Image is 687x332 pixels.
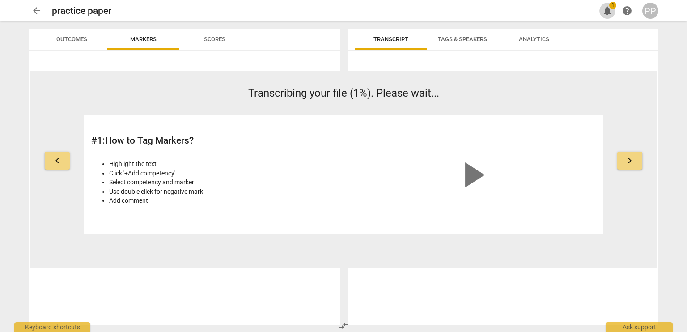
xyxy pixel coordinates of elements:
[109,196,339,205] li: Add comment
[451,153,494,196] span: play_arrow
[31,5,42,16] span: arrow_back
[91,135,339,146] h2: # 1 : How to Tag Markers?
[52,155,63,166] span: keyboard_arrow_left
[204,36,225,43] span: Scores
[599,3,615,19] button: Notifications
[109,159,339,169] li: Highlight the text
[109,187,339,196] li: Use double click for negative mark
[609,2,616,9] span: 1
[624,155,635,166] span: keyboard_arrow_right
[606,322,673,332] div: Ask support
[619,3,635,19] a: Help
[109,178,339,187] li: Select competency and marker
[519,36,549,43] span: Analytics
[109,169,339,178] li: Click '+Add competency'
[56,36,87,43] span: Outcomes
[622,5,632,16] span: help
[438,36,487,43] span: Tags & Speakers
[338,320,349,331] span: compare_arrows
[52,5,111,17] h2: practice paper
[14,322,90,332] div: Keyboard shortcuts
[248,87,439,99] span: Transcribing your file (1%). Please wait...
[602,5,613,16] span: notifications
[642,3,658,19] button: PP
[373,36,408,43] span: Transcript
[130,36,157,43] span: Markers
